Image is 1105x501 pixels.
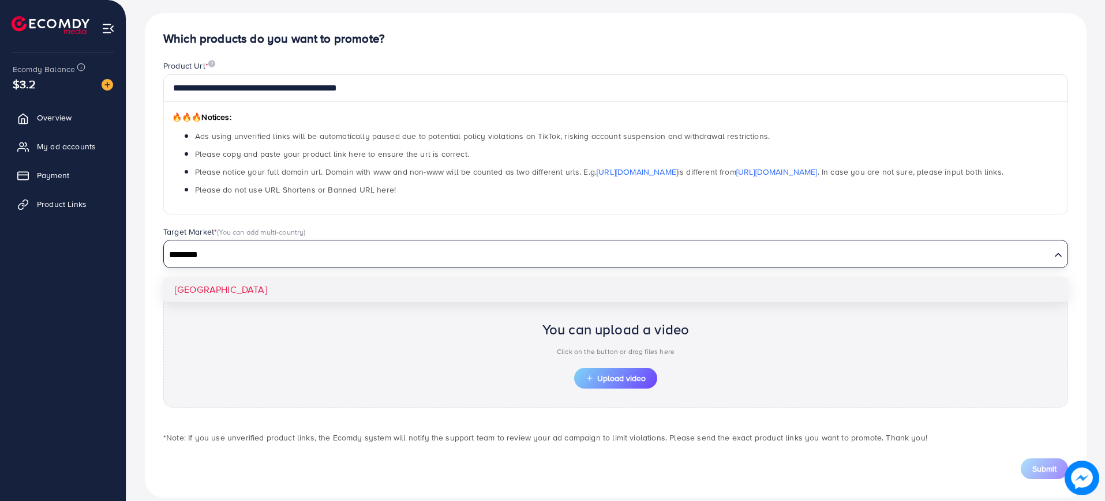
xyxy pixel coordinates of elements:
[163,32,1068,46] h4: Which products do you want to promote?
[9,193,117,216] a: Product Links
[195,184,396,195] span: Please do not use URL Shortens or Banned URL here!
[195,130,770,142] span: Ads using unverified links will be automatically paused due to potential policy violations on Tik...
[102,79,113,91] img: image
[37,112,72,123] span: Overview
[165,246,1050,264] input: Search for option
[195,148,469,160] span: Please copy and paste your product link here to ensure the url is correct.
[37,169,69,181] span: Payment
[542,321,690,338] h2: You can upload a video
[597,166,678,178] a: [URL][DOMAIN_NAME]
[13,76,36,92] span: $3.2
[574,368,657,389] button: Upload video
[163,226,306,238] label: Target Market
[37,198,87,210] span: Product Links
[9,135,117,158] a: My ad accounts
[163,60,215,71] label: Product Url
[163,240,1068,268] div: Search for option
[1065,461,1099,495] img: image
[163,277,1068,302] li: [GEOGRAPHIC_DATA]
[1032,463,1057,474] span: Submit
[542,345,690,359] p: Click on the button or drag files here
[736,166,818,178] a: [URL][DOMAIN_NAME]
[217,227,305,237] span: (You can add multi-country)
[9,164,117,187] a: Payment
[208,60,215,67] img: image
[163,431,1068,445] p: *Note: If you use unverified product links, the Ecomdy system will notify the support team to rev...
[1021,458,1068,479] button: Submit
[195,166,1003,178] span: Please notice your full domain url. Domain with www and non-www will be counted as two different ...
[586,374,646,382] span: Upload video
[9,106,117,129] a: Overview
[37,141,96,152] span: My ad accounts
[172,111,231,123] span: Notices:
[12,16,89,34] img: logo
[172,111,201,123] span: 🔥🔥🔥
[102,22,115,35] img: menu
[13,63,75,75] span: Ecomdy Balance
